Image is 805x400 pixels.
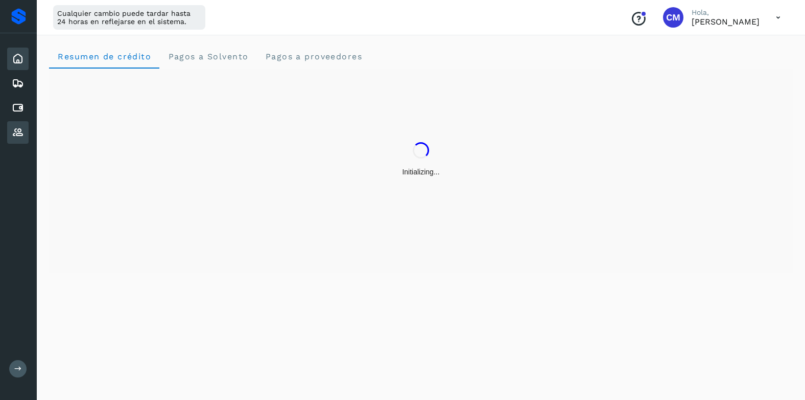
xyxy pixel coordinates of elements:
[168,52,248,61] span: Pagos a Solvento
[53,5,205,30] div: Cualquier cambio puede tardar hasta 24 horas en reflejarse en el sistema.
[692,17,760,27] p: Cynthia Mendoza
[7,48,29,70] div: Inicio
[7,121,29,144] div: Proveedores
[692,8,760,17] p: Hola,
[7,72,29,95] div: Embarques
[57,52,151,61] span: Resumen de crédito
[265,52,362,61] span: Pagos a proveedores
[7,97,29,119] div: Cuentas por pagar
